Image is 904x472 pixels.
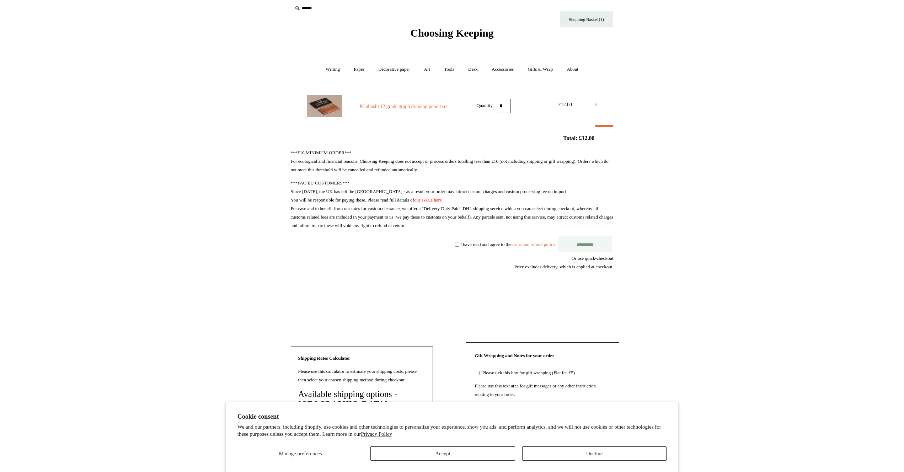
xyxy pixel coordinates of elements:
div: Price excludes delivery, which is applied at checkout. [291,263,614,271]
p: ***FAO EU CUSTOMERS*** Since [DATE], the UK has left the [GEOGRAPHIC_DATA] - as a result your ord... [291,179,614,230]
iframe: PayPal-paypal [560,297,614,316]
button: Manage preferences [237,446,364,461]
a: Writing [319,60,346,79]
label: Please tick this box for gift wrapping (Flat fee £5) [481,370,575,375]
label: Please use this text area for gift messages or any other instruction relating to your order. [475,383,596,397]
div: Or use quick-checkout [291,254,614,271]
img: Kitaboshi 12 grade graph drawing pencil set [307,95,342,117]
p: We and our partners, including Shopify, use cookies and other technologies to personalize your ex... [237,424,667,438]
a: × [594,101,597,109]
button: Decline [522,446,667,461]
a: Tools [438,60,461,79]
a: Accessories [485,60,520,79]
a: Privacy Policy [361,431,392,437]
p: ***£10 MINIMUM ORDER*** For ecological and financial reasons, Choosing Keeping does not accept or... [291,149,614,174]
strong: Gift Wrapping and Notes for your order [475,353,555,358]
a: Shopping Basket (1) [560,11,613,27]
button: Accept [370,446,515,461]
a: our T&Cs here [414,197,442,203]
div: £12.00 [549,101,581,109]
a: Gifts & Wrap [521,60,559,79]
span: Choosing Keeping [410,27,493,39]
a: Choosing Keeping [410,33,493,38]
label: Quantity [476,102,493,108]
label: I have read and agree to the [460,241,555,247]
a: About [560,60,585,79]
a: terms and refund policy [511,241,555,247]
a: Desk [462,60,484,79]
a: Paper [347,60,371,79]
a: Kitaboshi 12 grade graph drawing pencil set [355,102,452,111]
a: Decorative paper [372,60,416,79]
strong: Shipping Rates Calculator [298,355,351,361]
span: Manage preferences [279,451,322,456]
h2: Cookie consent [237,413,667,420]
p: Please use this calculator to estimate your shipping costs, please then select your chosen shippi... [298,367,426,384]
h2: Total: £12.00 [274,135,630,141]
a: Art [418,60,437,79]
h4: Available shipping options - [GEOGRAPHIC_DATA] [298,389,426,410]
